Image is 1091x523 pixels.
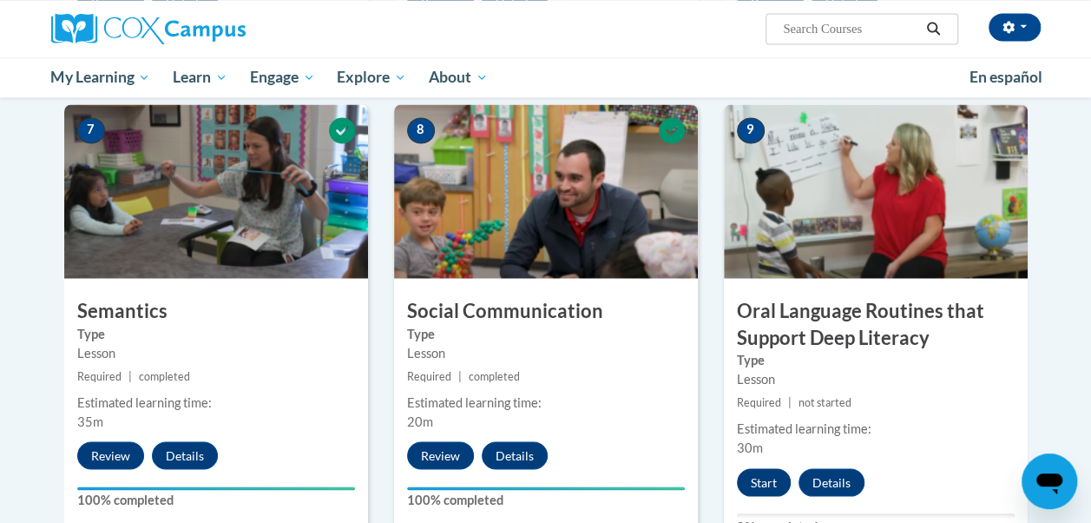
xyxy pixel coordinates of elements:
[77,487,355,490] div: Your progress
[989,13,1041,41] button: Account Settings
[799,395,851,408] span: not started
[77,324,355,343] label: Type
[737,350,1015,369] label: Type
[337,67,406,88] span: Explore
[77,117,105,143] span: 7
[737,117,765,143] span: 9
[407,441,474,469] button: Review
[737,419,1015,438] div: Estimated learning time:
[920,18,946,39] button: Search
[77,369,122,382] span: Required
[128,369,132,382] span: |
[724,104,1028,278] img: Course Image
[394,104,698,278] img: Course Image
[325,57,417,97] a: Explore
[417,57,499,97] a: About
[799,468,864,496] button: Details
[407,393,685,412] div: Estimated learning time:
[737,369,1015,388] div: Lesson
[407,343,685,362] div: Lesson
[1022,453,1077,509] iframe: Button to launch messaging window
[407,414,433,428] span: 20m
[482,441,548,469] button: Details
[737,395,781,408] span: Required
[239,57,326,97] a: Engage
[77,490,355,509] label: 100% completed
[139,369,190,382] span: completed
[51,13,246,44] img: Cox Campus
[51,13,364,44] a: Cox Campus
[407,324,685,343] label: Type
[469,369,520,382] span: completed
[407,487,685,490] div: Your progress
[737,468,791,496] button: Start
[429,67,488,88] span: About
[50,67,150,88] span: My Learning
[407,117,435,143] span: 8
[407,490,685,509] label: 100% completed
[77,343,355,362] div: Lesson
[64,297,368,324] h3: Semantics
[724,297,1028,351] h3: Oral Language Routines that Support Deep Literacy
[394,297,698,324] h3: Social Communication
[38,57,1054,97] div: Main menu
[77,393,355,412] div: Estimated learning time:
[788,395,792,408] span: |
[958,59,1054,96] a: En español
[152,441,218,469] button: Details
[77,414,103,428] span: 35m
[458,369,462,382] span: |
[161,57,239,97] a: Learn
[250,67,315,88] span: Engage
[173,67,227,88] span: Learn
[77,441,144,469] button: Review
[969,68,1042,86] span: En español
[40,57,162,97] a: My Learning
[737,440,763,454] span: 30m
[407,369,451,382] span: Required
[64,104,368,278] img: Course Image
[781,18,920,39] input: Search Courses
